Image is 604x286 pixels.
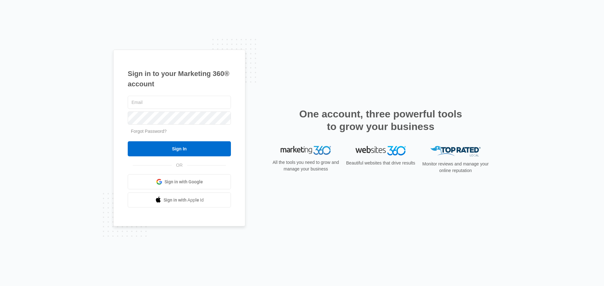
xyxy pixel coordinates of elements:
[420,161,491,174] p: Monitor reviews and manage your online reputation
[172,162,187,169] span: OR
[297,108,464,133] h2: One account, three powerful tools to grow your business
[165,179,203,185] span: Sign in with Google
[128,68,231,89] h1: Sign in to your Marketing 360® account
[430,146,481,156] img: Top Rated Local
[281,146,331,155] img: Marketing 360
[164,197,204,203] span: Sign in with Apple Id
[355,146,406,155] img: Websites 360
[128,141,231,156] input: Sign In
[271,159,341,172] p: All the tools you need to grow and manage your business
[128,96,231,109] input: Email
[128,174,231,189] a: Sign in with Google
[345,160,416,166] p: Beautiful websites that drive results
[128,192,231,208] a: Sign in with Apple Id
[131,129,167,134] a: Forgot Password?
